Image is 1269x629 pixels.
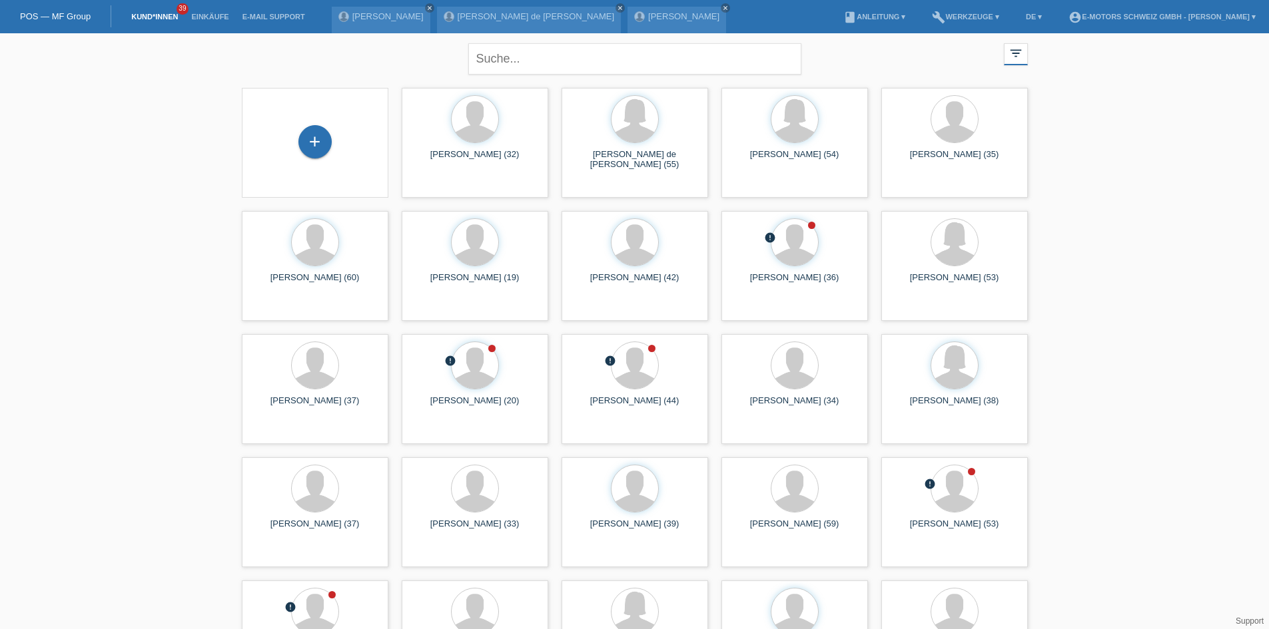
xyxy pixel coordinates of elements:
[1019,13,1049,21] a: DE ▾
[412,149,538,170] div: [PERSON_NAME] (32)
[412,272,538,294] div: [PERSON_NAME] (19)
[616,3,625,13] a: close
[732,395,857,417] div: [PERSON_NAME] (34)
[468,43,801,75] input: Suche...
[604,355,616,367] i: error
[732,272,857,294] div: [PERSON_NAME] (36)
[892,395,1017,417] div: [PERSON_NAME] (38)
[1068,11,1082,24] i: account_circle
[721,3,730,13] a: close
[299,130,331,153] div: Kund*in hinzufügen
[252,272,378,294] div: [PERSON_NAME] (60)
[732,149,857,170] div: [PERSON_NAME] (54)
[236,13,312,21] a: E-Mail Support
[604,355,616,369] div: Unbestätigt, in Bearbeitung
[925,13,1006,21] a: buildWerkzeuge ▾
[252,395,378,417] div: [PERSON_NAME] (37)
[924,478,936,492] div: Unbestätigt, in Bearbeitung
[572,272,697,294] div: [PERSON_NAME] (42)
[1009,46,1023,61] i: filter_list
[843,11,857,24] i: book
[732,519,857,540] div: [PERSON_NAME] (59)
[648,11,719,21] a: [PERSON_NAME]
[185,13,235,21] a: Einkäufe
[764,232,776,246] div: Unbestätigt, in Bearbeitung
[892,149,1017,170] div: [PERSON_NAME] (35)
[352,11,424,21] a: [PERSON_NAME]
[1062,13,1262,21] a: account_circleE-Motors Schweiz GmbH - [PERSON_NAME] ▾
[444,355,456,367] i: error
[924,478,936,490] i: error
[722,5,729,11] i: close
[458,11,615,21] a: [PERSON_NAME] de [PERSON_NAME]
[764,232,776,244] i: error
[425,3,434,13] a: close
[572,395,697,417] div: [PERSON_NAME] (44)
[932,11,945,24] i: build
[617,5,624,11] i: close
[426,5,433,11] i: close
[837,13,912,21] a: bookAnleitung ▾
[20,11,91,21] a: POS — MF Group
[412,519,538,540] div: [PERSON_NAME] (33)
[177,3,189,15] span: 39
[444,355,456,369] div: Unbestätigt, in Bearbeitung
[1236,616,1264,626] a: Support
[284,601,296,615] div: Unbestätigt, in Bearbeitung
[252,519,378,540] div: [PERSON_NAME] (37)
[892,519,1017,540] div: [PERSON_NAME] (53)
[125,13,185,21] a: Kund*innen
[284,601,296,613] i: error
[892,272,1017,294] div: [PERSON_NAME] (53)
[412,395,538,417] div: [PERSON_NAME] (20)
[572,149,697,170] div: [PERSON_NAME] de [PERSON_NAME] (55)
[572,519,697,540] div: [PERSON_NAME] (39)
